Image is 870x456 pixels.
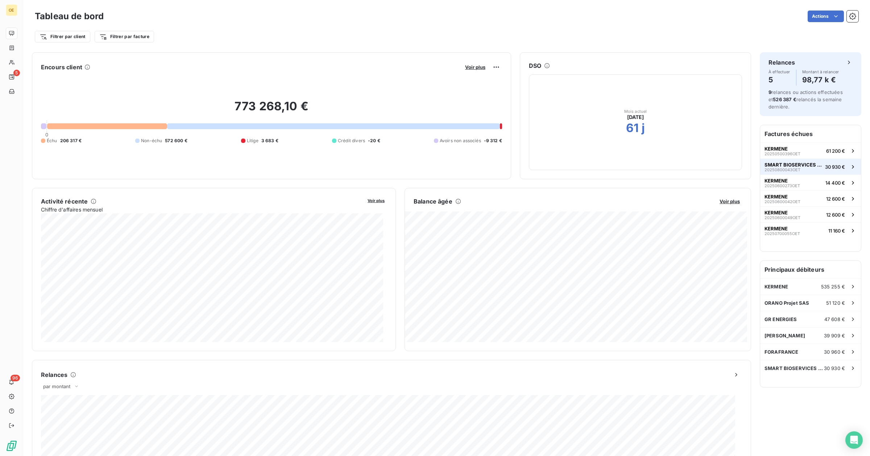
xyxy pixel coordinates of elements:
[717,198,742,205] button: Voir plus
[368,137,380,144] span: -20 €
[765,316,797,322] span: GR ENERGIES
[247,137,258,144] span: Litige
[624,109,647,114] span: Mois actuel
[626,121,639,135] h2: 61
[802,74,839,86] h4: 98,77 k €
[765,210,788,215] span: KERMENE
[765,333,805,338] span: [PERSON_NAME]
[760,206,861,222] button: KERMENE20250600049OET12 600 €
[642,121,645,135] h2: j
[13,70,20,76] span: 5
[765,215,800,220] span: 20250600049OET
[824,365,845,371] span: 30 930 €
[365,197,387,204] button: Voir plus
[825,180,845,186] span: 14 400 €
[765,168,800,172] span: 20250800043OET
[760,174,861,190] button: KERMENE20250600273OET14 400 €
[765,231,800,236] span: 20250700055OET
[765,365,824,371] span: SMART BIOSERVICES GmbH
[765,162,822,168] span: SMART BIOSERVICES GmbH
[773,96,796,102] span: 526 387 €
[627,114,644,121] span: [DATE]
[808,11,844,22] button: Actions
[765,146,788,152] span: KERMENE
[826,196,845,202] span: 12 600 €
[6,440,17,452] img: Logo LeanPay
[414,197,452,206] h6: Balance âgée
[41,206,362,213] span: Chiffre d'affaires mensuel
[760,143,861,159] button: KERMENE20250500396OET61 200 €
[760,159,861,174] button: SMART BIOSERVICES GmbH20250800043OET30 930 €
[760,190,861,206] button: KERMENE20250600042OET12 600 €
[141,137,162,144] span: Non-échu
[465,64,485,70] span: Voir plus
[824,333,845,338] span: 39 909 €
[45,132,48,137] span: 0
[47,137,57,144] span: Échu
[826,300,845,306] span: 51 120 €
[41,197,88,206] h6: Activité récente
[368,198,385,203] span: Voir plus
[165,137,187,144] span: 572 600 €
[826,212,845,218] span: 12 600 €
[824,316,845,322] span: 47 608 €
[261,137,278,144] span: 3 683 €
[529,61,541,70] h6: DSO
[41,63,82,71] h6: Encours client
[768,58,795,67] h6: Relances
[765,284,788,289] span: KERMENE
[43,383,71,389] span: par montant
[463,64,488,70] button: Voir plus
[720,198,740,204] span: Voir plus
[765,226,788,231] span: KERMENE
[825,164,845,170] span: 30 930 €
[6,4,17,16] div: OE
[760,125,861,143] h6: Factures échues
[824,349,845,355] span: 30 960 €
[765,178,788,184] span: KERMENE
[765,152,800,156] span: 20250500396OET
[760,222,861,238] button: KERMENE20250700055OET11 160 €
[768,70,790,74] span: À effectuer
[765,300,809,306] span: ORANO Projet SAS
[41,370,67,379] h6: Relances
[765,184,800,188] span: 20250600273OET
[338,137,365,144] span: Crédit divers
[760,261,861,278] h6: Principaux débiteurs
[765,200,800,204] span: 20250600042OET
[768,89,843,110] span: relances ou actions effectuées et relancés la semaine dernière.
[765,194,788,200] span: KERMENE
[765,349,799,355] span: FORAFRANCE
[60,137,82,144] span: 206 317 €
[95,31,154,42] button: Filtrer par facture
[35,31,90,42] button: Filtrer par client
[802,70,839,74] span: Montant à relancer
[768,89,771,95] span: 9
[35,10,104,23] h3: Tableau de bord
[768,74,790,86] h4: 5
[826,148,845,154] span: 61 200 €
[440,137,481,144] span: Avoirs non associés
[11,375,20,381] span: 96
[484,137,502,144] span: -9 312 €
[821,284,845,289] span: 535 255 €
[41,99,502,121] h2: 773 268,10 €
[845,431,863,449] div: Open Intercom Messenger
[828,228,845,234] span: 11 160 €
